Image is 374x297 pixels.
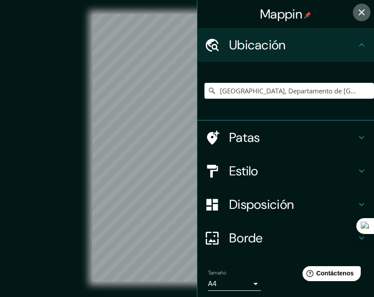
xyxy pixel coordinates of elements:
[197,188,374,221] div: Disposición
[229,196,294,213] font: Disposición
[208,279,217,288] font: A4
[197,221,374,255] div: Borde
[229,163,258,179] font: Estilo
[197,154,374,188] div: Estilo
[197,28,374,62] div: Ubicación
[208,277,261,291] div: A4
[208,269,226,276] font: Tamaño
[260,6,302,22] font: Mappin
[204,83,374,99] input: Elige tu ciudad o zona
[229,230,263,246] font: Borde
[197,121,374,154] div: Patas
[295,263,364,287] iframe: Lanzador de widgets de ayuda
[92,14,282,282] canvas: Mapa
[304,11,311,19] img: pin-icon.png
[229,129,260,146] font: Patas
[229,37,286,53] font: Ubicación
